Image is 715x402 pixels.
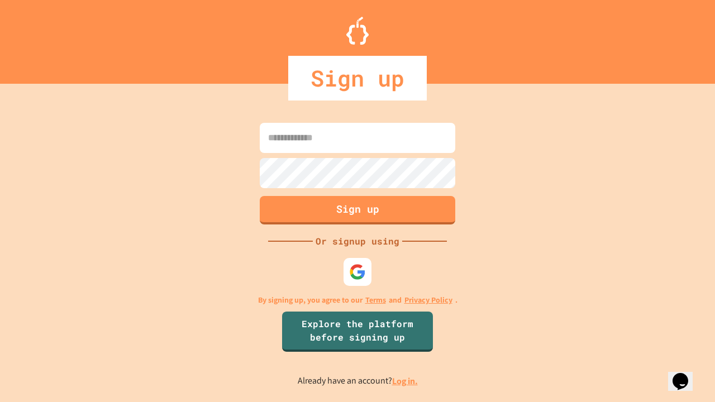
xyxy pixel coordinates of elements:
[282,312,433,352] a: Explore the platform before signing up
[668,357,704,391] iframe: chat widget
[346,17,369,45] img: Logo.svg
[258,294,457,306] p: By signing up, you agree to our and .
[260,196,455,224] button: Sign up
[298,374,418,388] p: Already have an account?
[404,294,452,306] a: Privacy Policy
[392,375,418,387] a: Log in.
[288,56,427,100] div: Sign up
[349,264,366,280] img: google-icon.svg
[365,294,386,306] a: Terms
[313,234,402,248] div: Or signup using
